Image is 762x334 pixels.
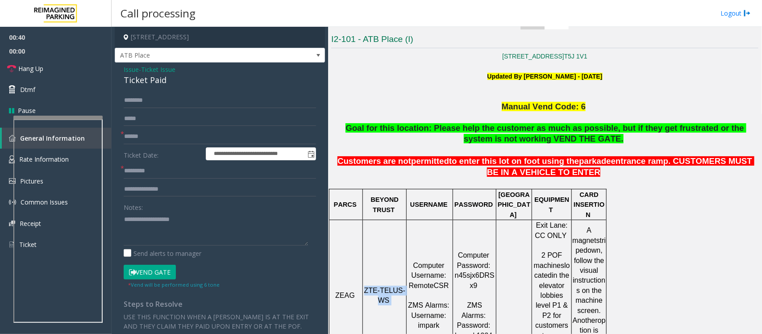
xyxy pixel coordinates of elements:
[411,271,446,279] span: Username:
[502,53,564,60] a: [STREET_ADDRESS]
[9,199,16,206] img: 'icon'
[418,321,440,329] span: impark
[9,178,16,184] img: 'icon'
[124,74,316,86] div: Ticket Paid
[306,148,316,160] span: Toggle popup
[139,65,175,74] span: -
[124,65,139,74] span: Issue
[572,226,596,244] span: A magnet
[9,155,15,163] img: 'icon'
[124,300,316,309] h4: Steps to Resolve
[115,48,283,63] span: ATB Place
[128,281,220,288] small: Vend will be performed using 6 tone
[411,156,449,166] span: permitted
[455,271,495,289] span: n45sjx6DRSx9
[124,265,176,280] button: Vend Gate
[487,73,603,80] b: Updated By [PERSON_NAME] - [DATE]
[371,196,400,213] span: BEYOND TRUST
[411,312,446,319] span: Username:
[331,33,758,48] h3: I2-101 - ATB Place (I)
[364,287,405,304] span: ZTE-TELUS-WS
[462,301,486,319] span: ZMS Alarms:
[337,156,411,166] span: Customers are not
[18,106,36,115] span: Pause
[413,262,444,269] span: Computer
[502,102,586,111] span: Manual Vend Code: 6
[410,201,448,208] span: USERNAME
[121,147,204,161] label: Ticket Date:
[534,251,564,269] span: 2 POF machines
[579,156,611,166] span: parkade
[9,221,15,226] img: 'icon'
[141,65,175,74] span: Ticket Issue
[580,317,606,334] span: option
[115,27,325,48] h4: [STREET_ADDRESS]
[449,156,579,166] span: to enter this lot on foot using the
[573,246,606,324] span: down, follow the visual instructions on the machine screen. Another
[124,249,201,258] label: Send alerts to manager
[9,135,16,142] img: 'icon'
[744,8,751,18] img: logout
[20,85,35,94] span: Dtmf
[335,292,355,299] span: ZEAG
[2,128,112,149] a: General Information
[574,191,604,218] span: CARD INSERTION
[534,262,570,279] span: located
[564,53,587,60] a: T5J 1V1
[457,262,491,269] span: Password:
[487,156,754,177] span: entrance ramp. CUSTOMERS MUST BE IN A VEHICLE TO ENTER
[534,196,569,213] span: EQUIPMENT
[9,241,15,249] img: 'icon'
[535,221,570,239] span: Exit Lane: CC ONLY
[720,8,751,18] a: Logout
[346,123,746,144] span: Goal for this location: Please help the customer as much as possible, but if they get frustrated ...
[334,201,357,208] span: PARCS
[458,251,489,259] span: Computer
[454,201,493,208] span: PASSWORD
[498,191,530,218] span: [GEOGRAPHIC_DATA]
[457,321,491,329] span: Password:
[116,2,200,24] h3: Call processing
[124,200,143,212] label: Notes:
[408,301,449,309] span: ZMS Alarms:
[409,282,449,289] span: RemoteCSR
[18,64,43,73] span: Hang Up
